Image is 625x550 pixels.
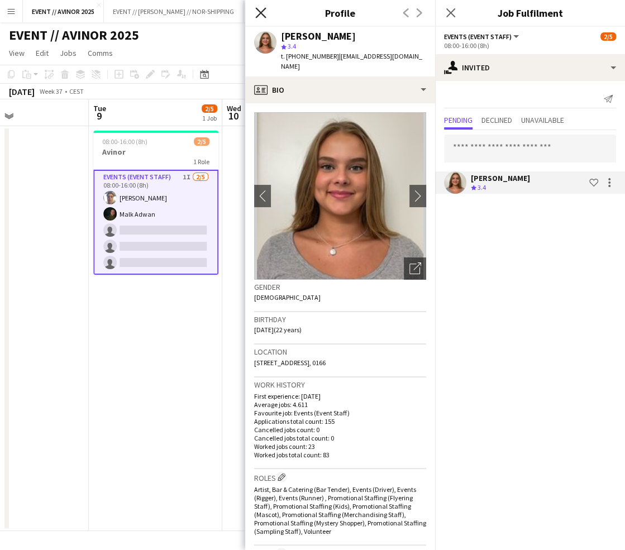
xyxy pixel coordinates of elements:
span: Week 37 [37,87,65,95]
h3: Roles [254,471,426,483]
a: View [4,46,29,60]
div: [PERSON_NAME] [471,173,530,183]
h3: Profile [245,6,435,20]
div: [PERSON_NAME] [281,31,356,41]
span: 2/5 [202,104,217,113]
span: Artist, Bar & Catering (Bar Tender), Events (Driver), Events (Rigger), Events (Runner) , Promotio... [254,485,426,535]
h3: Location [254,347,426,357]
a: Comms [83,46,117,60]
h3: Work history [254,380,426,390]
button: EVENT // [PERSON_NAME] // NOR-SHIPPING [104,1,244,22]
span: 10 [225,109,241,122]
button: EVENT // AVINOR 2025 [23,1,104,22]
button: EVENT // Atea Community 2025 [244,1,351,22]
p: Favourite job: Events (Event Staff) [254,409,426,417]
span: 2/5 [600,32,616,41]
h1: EVENT // AVINOR 2025 [9,27,139,44]
img: Crew avatar or photo [254,112,426,280]
a: Jobs [55,46,81,60]
p: Average jobs: 4.611 [254,400,426,409]
p: Applications total count: 155 [254,417,426,425]
span: 1 Role [193,157,209,166]
div: Bio [245,76,435,103]
span: Jobs [60,48,77,58]
span: 9 [92,109,106,122]
h3: Job Fulfilment [435,6,625,20]
div: [DATE] [9,86,35,97]
h3: Birthday [254,314,426,324]
app-job-card: 08:00-16:00 (8h)2/5Avinor1 RoleEvents (Event Staff)1I2/508:00-16:00 (8h)[PERSON_NAME]Malk Adwan [93,131,218,275]
span: 3.4 [288,42,296,50]
h3: Gender [254,282,426,292]
p: Worked jobs count: 23 [254,442,426,451]
span: | [EMAIL_ADDRESS][DOMAIN_NAME] [281,52,422,70]
p: Cancelled jobs total count: 0 [254,434,426,442]
span: 2/5 [194,137,209,146]
a: Edit [31,46,53,60]
span: [DATE] (22 years) [254,326,302,334]
p: Worked jobs total count: 83 [254,451,426,459]
app-card-role: Events (Event Staff)1I2/508:00-16:00 (8h)[PERSON_NAME]Malk Adwan [93,170,218,275]
h3: Avinor [93,147,218,157]
p: Cancelled jobs count: 0 [254,425,426,434]
span: View [9,48,25,58]
span: Pending [444,116,473,124]
button: Events (Event Staff) [444,32,521,41]
p: First experience: [DATE] [254,392,426,400]
span: 08:00-16:00 (8h) [102,137,147,146]
span: [STREET_ADDRESS], 0166 [254,358,326,367]
div: Invited [435,54,625,81]
div: 08:00-16:00 (8h) [444,41,616,50]
span: Edit [36,48,49,58]
span: t. [PHONE_NUMBER] [281,52,339,60]
div: CEST [69,87,84,95]
span: Events (Event Staff) [444,32,512,41]
span: 3.4 [478,183,486,192]
div: 1 Job [202,114,217,122]
span: Tue [93,103,106,113]
span: Declined [481,116,512,124]
div: Open photos pop-in [404,257,426,280]
span: [DEMOGRAPHIC_DATA] [254,293,321,302]
span: Comms [88,48,113,58]
span: Wed [227,103,241,113]
span: Unavailable [521,116,564,124]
